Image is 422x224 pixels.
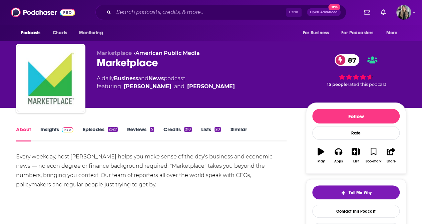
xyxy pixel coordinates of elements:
a: News [148,75,164,82]
button: open menu [337,27,383,39]
div: Search podcasts, credits, & more... [95,5,346,20]
button: open menu [382,27,406,39]
div: Bookmark [366,159,381,163]
button: Share [382,143,400,167]
div: Every weekday, host [PERSON_NAME] helps you make sense of the day's business and economic news — ... [16,152,287,189]
a: Similar [230,126,247,141]
span: 87 [341,54,360,66]
span: Marketplace [97,50,132,56]
img: Podchaser - Follow, Share and Rate Podcasts [11,6,75,19]
a: Business [114,75,138,82]
button: List [347,143,365,167]
button: Bookmark [365,143,382,167]
button: Show profile menu [396,5,411,20]
span: Podcasts [21,28,40,38]
img: Marketplace [17,45,84,112]
img: User Profile [396,5,411,20]
span: and [138,75,148,82]
button: open menu [298,27,337,39]
div: Play [318,159,325,163]
button: open menu [74,27,111,39]
span: Logged in as MaggieWard [396,5,411,20]
div: Apps [334,159,343,163]
img: Podchaser Pro [62,127,73,132]
a: About [16,126,31,141]
div: 5 [150,127,154,132]
span: 15 people [327,82,348,87]
a: American Public Media [135,50,200,56]
div: 218 [184,127,192,132]
button: Play [312,143,330,167]
div: 20 [215,127,221,132]
span: Ctrl K [286,8,302,17]
button: Follow [312,109,400,123]
span: More [386,28,398,38]
a: Contact This Podcast [312,205,400,218]
a: Charts [48,27,71,39]
span: Charts [53,28,67,38]
div: List [353,159,359,163]
span: New [328,4,340,10]
div: A daily podcast [97,75,235,91]
span: For Podcasters [341,28,373,38]
a: Show notifications dropdown [361,7,373,18]
span: Open Advanced [310,11,338,14]
a: InsightsPodchaser Pro [40,126,73,141]
a: Kimberly Adams [187,83,235,91]
div: 87 15 peoplerated this podcast [306,50,406,91]
a: Lists20 [201,126,221,141]
button: tell me why sparkleTell Me Why [312,185,400,199]
a: Show notifications dropdown [378,7,388,18]
div: Share [386,159,395,163]
a: Kai Ryssdal [124,83,171,91]
input: Search podcasts, credits, & more... [114,7,286,18]
div: 2327 [108,127,118,132]
span: rated this podcast [348,82,386,87]
span: featuring [97,83,235,91]
span: and [174,83,184,91]
div: Rate [312,126,400,140]
span: Monitoring [79,28,103,38]
a: Credits218 [163,126,192,141]
button: Open AdvancedNew [307,8,341,16]
span: Tell Me Why [349,190,372,195]
a: 87 [335,54,360,66]
img: tell me why sparkle [341,190,346,195]
button: open menu [16,27,49,39]
button: Apps [330,143,347,167]
span: • [133,50,200,56]
a: Episodes2327 [83,126,118,141]
a: Reviews5 [127,126,154,141]
span: For Business [303,28,329,38]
